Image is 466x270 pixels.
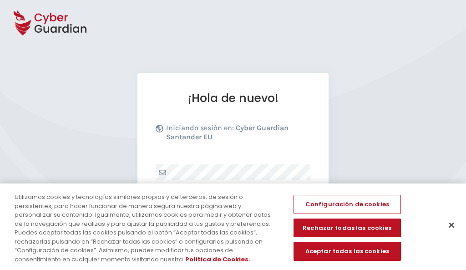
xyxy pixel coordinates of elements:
[15,193,279,264] div: Utilizamos cookies y tecnologías similares propias y de terceros, de sesión o persistentes, para ...
[441,215,461,235] button: Cerrar
[185,255,250,264] a: Más información sobre su privacidad, se abre en una nueva pestaña
[294,195,401,214] button: Configuración de cookies, Abre el cuadro de diálogo del centro de preferencias.
[166,123,308,146] p: Iniciando sesión en:
[294,219,401,238] button: Rechazar todas las cookies
[156,91,310,105] h1: ¡Hola de nuevo!
[166,123,289,141] b: Cyber Guardian Santander EU
[294,242,401,261] button: Aceptar todas las cookies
